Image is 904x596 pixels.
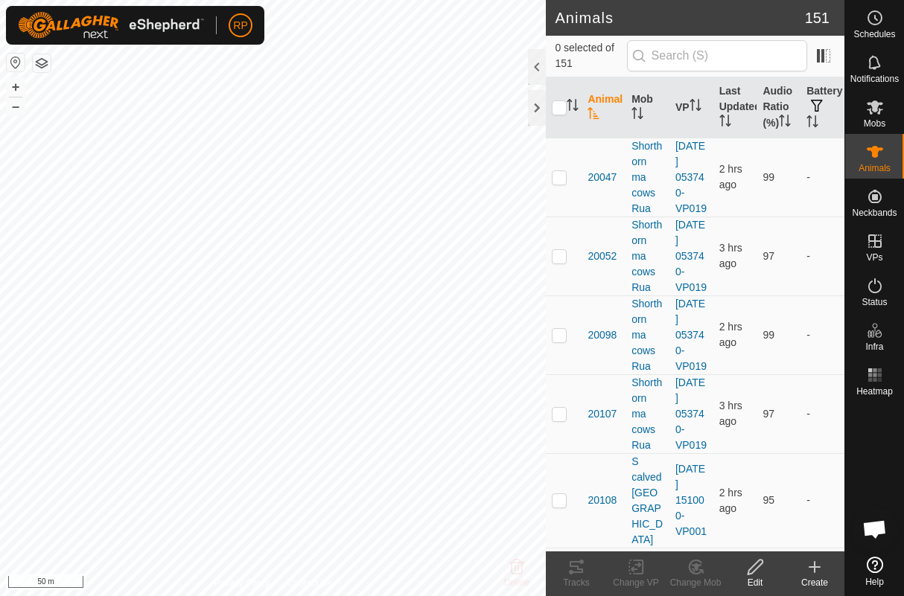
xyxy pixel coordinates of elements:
div: Change Mob [666,576,725,589]
a: Contact Us [287,577,331,590]
h2: Animals [555,9,804,27]
td: - [800,295,844,374]
p-sorticon: Activate to sort [588,109,599,121]
div: S calved [GEOGRAPHIC_DATA] [631,454,663,548]
span: 99 [763,329,774,341]
span: Status [862,298,887,307]
span: 97 [763,250,774,262]
span: 97 [763,408,774,420]
a: [DATE] 053740-VP019 [675,298,707,372]
th: Mob [626,77,669,138]
span: 99 [763,171,774,183]
span: VPs [866,253,882,262]
div: Open chat [853,507,897,551]
span: 20108 [588,493,617,508]
span: 151 [805,7,830,29]
span: Heatmap [856,387,893,396]
p-sorticon: Activate to sort [806,118,818,129]
div: Edit [725,576,785,589]
div: Create [785,576,844,589]
input: Search (S) [627,40,807,71]
span: 8 Sep 2025 at 9:24 AM [719,400,742,427]
span: Help [865,577,884,586]
span: 8 Sep 2025 at 9:34 AM [719,163,742,190]
p-sorticon: Activate to sort [631,109,643,121]
th: VP [669,77,713,138]
th: Last Updated [713,77,757,138]
a: [DATE] 053740-VP019 [675,140,707,214]
td: - [800,138,844,217]
p-sorticon: Activate to sort [779,117,791,129]
div: Shorthorn ma cows Rua [631,138,663,217]
span: 20047 [588,170,617,185]
td: - [800,217,844,295]
div: Shorthorn ma cows Rua [631,375,663,453]
button: – [7,97,25,115]
span: RP [233,18,247,33]
td: - [800,374,844,453]
a: Help [845,551,904,592]
span: Neckbands [852,208,897,217]
p-sorticon: Activate to sort [567,101,579,113]
span: 20052 [588,249,617,264]
button: Map Layers [33,54,51,72]
div: Change VP [606,576,666,589]
span: 8 Sep 2025 at 9:34 AM [719,487,742,514]
span: Mobs [864,119,885,128]
span: Schedules [853,30,895,39]
span: 0 selected of 151 [555,40,626,71]
span: Animals [859,164,891,173]
span: 20107 [588,406,617,422]
th: Battery [800,77,844,138]
button: Reset Map [7,54,25,71]
a: [DATE] 053740-VP019 [675,219,707,293]
p-sorticon: Activate to sort [719,117,731,129]
div: Shorthorn ma cows Rua [631,296,663,374]
img: Gallagher Logo [18,12,204,39]
a: [DATE] 151000-VP001 [675,463,707,537]
button: + [7,78,25,96]
span: 20098 [588,327,617,343]
span: Infra [865,342,883,351]
th: Audio Ratio (%) [757,77,800,138]
a: Privacy Policy [214,577,270,590]
th: Animal [582,77,626,138]
div: Tracks [547,576,606,589]
span: 8 Sep 2025 at 9:25 AM [719,242,742,269]
span: 95 [763,494,774,506]
a: [DATE] 053740-VP019 [675,376,707,451]
td: - [800,453,844,548]
span: 8 Sep 2025 at 9:33 AM [719,321,742,348]
p-sorticon: Activate to sort [690,101,701,113]
div: Shorthorn ma cows Rua [631,217,663,295]
span: Notifications [850,74,899,83]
